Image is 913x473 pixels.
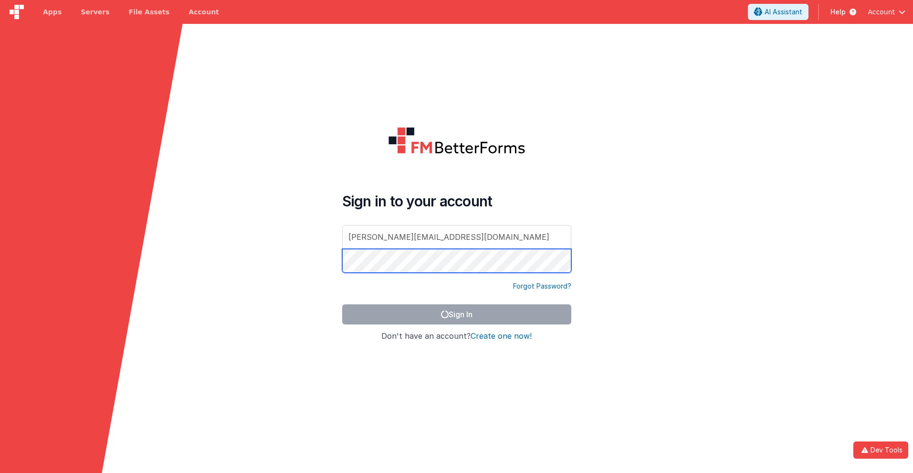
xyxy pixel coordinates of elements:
button: AI Assistant [748,4,808,20]
input: Email Address [342,225,571,249]
span: Servers [81,7,109,17]
span: Apps [43,7,62,17]
button: Create one now! [471,332,532,341]
span: File Assets [129,7,170,17]
button: Sign In [342,304,571,324]
h4: Sign in to your account [342,193,571,210]
span: Account [868,7,895,17]
span: Help [830,7,846,17]
h4: Don't have an account? [342,332,571,341]
button: Account [868,7,905,17]
span: AI Assistant [765,7,802,17]
a: Forgot Password? [513,281,571,291]
button: Dev Tools [853,441,908,459]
